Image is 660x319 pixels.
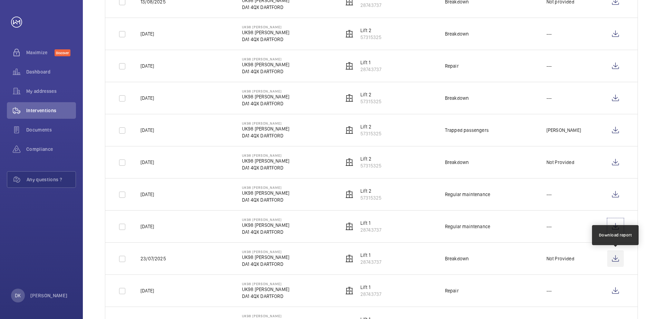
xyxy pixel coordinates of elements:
[140,127,154,134] p: [DATE]
[242,100,289,107] p: DA1 4QX DARTFORD
[140,159,154,166] p: [DATE]
[360,284,381,291] p: Lift 1
[242,29,289,36] p: UK98 [PERSON_NAME]
[546,62,552,69] p: ---
[360,27,381,34] p: Lift 2
[140,62,154,69] p: [DATE]
[360,259,381,265] p: 28743737
[360,59,381,66] p: Lift 1
[26,88,76,95] span: My addresses
[360,220,381,226] p: Lift 1
[27,176,76,183] span: Any questions ?
[140,223,154,230] p: [DATE]
[242,286,289,293] p: UK98 [PERSON_NAME]
[242,217,289,222] p: UK98 [PERSON_NAME]
[345,190,353,199] img: elevator.svg
[360,91,381,98] p: Lift 2
[546,287,552,294] p: ---
[345,126,353,134] img: elevator.svg
[445,287,459,294] div: Repair
[360,155,381,162] p: Lift 2
[26,68,76,75] span: Dashboard
[546,223,552,230] p: ---
[546,95,552,101] p: ---
[242,25,289,29] p: UK98 [PERSON_NAME]
[242,282,289,286] p: UK98 [PERSON_NAME]
[55,49,70,56] span: Discover
[345,62,353,70] img: elevator.svg
[242,293,289,300] p: DA1 4QX DARTFORD
[242,68,289,75] p: DA1 4QX DARTFORD
[242,57,289,61] p: UK98 [PERSON_NAME]
[140,191,154,198] p: [DATE]
[242,190,289,196] p: UK98 [PERSON_NAME]
[445,95,469,101] div: Breakdown
[242,4,289,11] p: DA1 4QX DARTFORD
[242,153,289,157] p: UK98 [PERSON_NAME]
[30,292,68,299] p: [PERSON_NAME]
[242,89,289,93] p: UK98 [PERSON_NAME]
[360,2,381,9] p: 28743737
[360,34,381,41] p: 57315325
[242,132,289,139] p: DA1 4QX DARTFORD
[360,187,381,194] p: Lift 2
[242,261,289,268] p: DA1 4QX DARTFORD
[140,255,166,262] p: 23/07/2025
[26,107,76,114] span: Interventions
[445,255,469,262] div: Breakdown
[242,61,289,68] p: UK98 [PERSON_NAME]
[345,158,353,166] img: elevator.svg
[345,30,353,38] img: elevator.svg
[360,98,381,105] p: 57315325
[26,126,76,133] span: Documents
[445,127,489,134] div: Trapped passengers
[546,30,552,37] p: ---
[242,314,289,318] p: UK98 [PERSON_NAME]
[445,159,469,166] div: Breakdown
[360,226,381,233] p: 28743737
[345,287,353,295] img: elevator.svg
[546,255,574,262] p: Not Provided
[360,291,381,298] p: 28743737
[140,287,154,294] p: [DATE]
[445,223,490,230] div: Regular maintenance
[140,30,154,37] p: [DATE]
[360,194,381,201] p: 57315325
[242,121,289,125] p: UK98 [PERSON_NAME]
[15,292,21,299] p: DK
[26,49,55,56] span: Maximize
[345,222,353,231] img: elevator.svg
[242,36,289,43] p: DA1 4QX DARTFORD
[360,66,381,73] p: 28743737
[445,62,459,69] div: Repair
[546,191,552,198] p: ---
[242,93,289,100] p: UK98 [PERSON_NAME]
[546,159,574,166] p: Not Provided
[546,127,581,134] p: [PERSON_NAME]
[242,250,289,254] p: UK98 [PERSON_NAME]
[242,164,289,171] p: DA1 4QX DARTFORD
[599,232,632,238] div: Download report
[345,94,353,102] img: elevator.svg
[445,30,469,37] div: Breakdown
[140,95,154,101] p: [DATE]
[360,162,381,169] p: 57315325
[26,146,76,153] span: Compliance
[242,254,289,261] p: UK98 [PERSON_NAME]
[242,157,289,164] p: UK98 [PERSON_NAME]
[242,229,289,235] p: DA1 4QX DARTFORD
[242,196,289,203] p: DA1 4QX DARTFORD
[360,123,381,130] p: Lift 2
[445,191,490,198] div: Regular maintenance
[360,252,381,259] p: Lift 1
[345,254,353,263] img: elevator.svg
[360,130,381,137] p: 57315325
[242,185,289,190] p: UK98 [PERSON_NAME]
[242,222,289,229] p: UK98 [PERSON_NAME]
[242,125,289,132] p: UK98 [PERSON_NAME]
